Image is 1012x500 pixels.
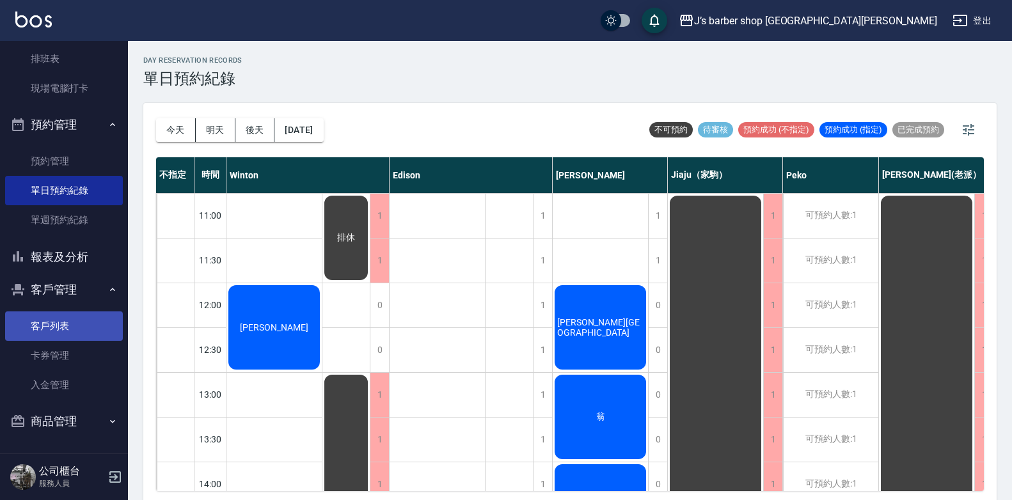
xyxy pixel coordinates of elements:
[5,311,123,341] a: 客戶列表
[648,328,667,372] div: 0
[648,238,667,283] div: 1
[783,373,878,417] div: 可預約人數:1
[819,124,887,136] span: 預約成功 (指定)
[10,464,36,490] img: Person
[194,193,226,238] div: 11:00
[370,194,389,238] div: 1
[648,418,667,462] div: 0
[763,194,782,238] div: 1
[763,328,782,372] div: 1
[783,283,878,327] div: 可預約人數:1
[370,373,389,417] div: 1
[533,283,552,327] div: 1
[738,124,814,136] span: 預約成功 (不指定)
[194,327,226,372] div: 12:30
[5,74,123,103] a: 現場電腦打卡
[194,372,226,417] div: 13:00
[335,232,358,244] span: 排休
[648,283,667,327] div: 0
[783,157,879,193] div: Peko
[783,238,878,283] div: 可預約人數:1
[668,157,783,193] div: Jiaju（家駒）
[783,418,878,462] div: 可預約人數:1
[642,8,667,33] button: save
[879,157,994,193] div: [PERSON_NAME](老派）
[143,70,242,88] h3: 單日預約紀錄
[5,146,123,176] a: 預約管理
[5,205,123,235] a: 單週預約紀錄
[533,418,552,462] div: 1
[763,418,782,462] div: 1
[5,405,123,438] button: 商品管理
[892,124,944,136] span: 已完成預約
[763,283,782,327] div: 1
[533,373,552,417] div: 1
[5,108,123,141] button: 預約管理
[39,478,104,489] p: 服務人員
[370,418,389,462] div: 1
[533,194,552,238] div: 1
[235,118,275,142] button: 後天
[553,157,668,193] div: [PERSON_NAME]
[763,373,782,417] div: 1
[370,283,389,327] div: 0
[649,124,693,136] span: 不可預約
[947,9,997,33] button: 登出
[5,370,123,400] a: 入金管理
[196,118,235,142] button: 明天
[698,124,733,136] span: 待審核
[555,317,646,338] span: [PERSON_NAME][GEOGRAPHIC_DATA]
[674,8,942,34] button: J’s barber shop [GEOGRAPHIC_DATA][PERSON_NAME]
[194,238,226,283] div: 11:30
[390,157,553,193] div: Edison
[370,328,389,372] div: 0
[156,157,194,193] div: 不指定
[274,118,323,142] button: [DATE]
[194,417,226,462] div: 13:30
[5,273,123,306] button: 客戶管理
[594,411,608,423] span: 翁
[5,341,123,370] a: 卡券管理
[237,322,311,332] span: [PERSON_NAME]
[783,328,878,372] div: 可預約人數:1
[533,238,552,283] div: 1
[226,157,390,193] div: Winton
[648,373,667,417] div: 0
[694,13,937,29] div: J’s barber shop [GEOGRAPHIC_DATA][PERSON_NAME]
[648,194,667,238] div: 1
[194,283,226,327] div: 12:00
[5,176,123,205] a: 單日預約紀錄
[370,238,389,283] div: 1
[783,194,878,238] div: 可預約人數:1
[763,238,782,283] div: 1
[143,56,242,65] h2: day Reservation records
[533,328,552,372] div: 1
[156,118,196,142] button: 今天
[194,157,226,193] div: 時間
[5,44,123,74] a: 排班表
[15,12,52,27] img: Logo
[39,465,104,478] h5: 公司櫃台
[5,240,123,274] button: 報表及分析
